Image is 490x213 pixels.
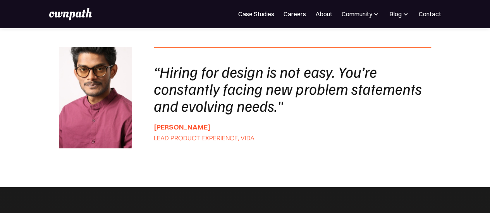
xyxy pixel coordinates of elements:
div: Blog [389,9,409,19]
a: Contact [419,9,441,19]
div: Blog [389,9,402,19]
a: About [315,9,332,19]
a: Case Studies [238,9,274,19]
div: “Hiring for design is not easy. You’re constantly facing new problem statements and evolving needs." [154,63,423,114]
div: [PERSON_NAME] [154,122,423,133]
div: LEAD PRODUCT EXPERIENCE, VIDA [154,133,423,143]
div: Community [342,9,372,19]
a: Careers [284,9,306,19]
div: Community [342,9,380,19]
